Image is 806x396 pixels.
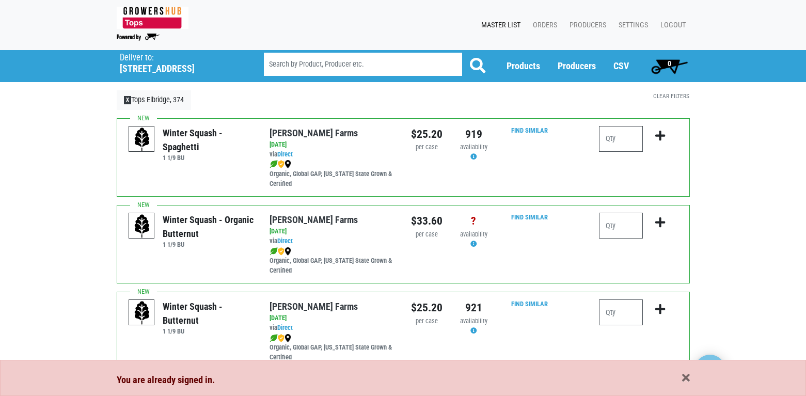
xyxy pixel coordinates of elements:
[277,237,293,245] a: Direct
[610,15,652,35] a: Settings
[460,143,487,151] span: availability
[163,126,254,154] div: Winter Squash - Spaghetti
[599,126,643,152] input: Qty
[120,53,238,63] p: Deliver to:
[270,160,395,189] div: Organic, Global GAP, [US_STATE] State Grown & Certified
[270,334,278,342] img: leaf-e5c59151409436ccce96b2ca1b28e03c.png
[511,126,548,134] a: Find Similar
[129,126,155,152] img: placeholder-variety-43d6402dacf2d531de610a020419775a.svg
[163,241,254,248] h6: 1 1/9 BU
[278,247,285,256] img: safety-e55c860ca8c00a9c171001a62a92dabd.png
[163,213,254,241] div: Winter Squash - Organic Butternut
[458,126,489,142] div: 919
[561,15,610,35] a: Producers
[411,230,442,240] div: per case
[411,126,442,142] div: $25.20
[163,327,254,335] h6: 1 1/9 BU
[120,63,238,74] h5: [STREET_ADDRESS]
[117,7,188,29] img: 279edf242af8f9d49a69d9d2afa010fb.png
[473,15,525,35] a: Master List
[411,142,442,152] div: per case
[270,128,358,138] a: [PERSON_NAME] Farms
[525,15,561,35] a: Orders
[270,160,278,168] img: leaf-e5c59151409436ccce96b2ca1b28e03c.png
[120,50,245,74] span: Tops Elbridge, 374 (227 E Main St, Elbridge, NY 13060, USA)
[460,230,487,238] span: availability
[278,334,285,342] img: safety-e55c860ca8c00a9c171001a62a92dabd.png
[277,150,293,158] a: Direct
[129,213,155,239] img: placeholder-variety-43d6402dacf2d531de610a020419775a.svg
[270,236,395,246] div: via
[599,213,643,239] input: Qty
[411,316,442,326] div: per case
[270,301,358,312] a: [PERSON_NAME] Farms
[653,92,689,100] a: Clear Filters
[278,160,285,168] img: safety-e55c860ca8c00a9c171001a62a92dabd.png
[163,154,254,162] h6: 1 1/9 BU
[599,299,643,325] input: Qty
[163,299,254,327] div: Winter Squash - Butternut
[270,313,395,323] div: [DATE]
[270,214,358,225] a: [PERSON_NAME] Farms
[270,140,395,150] div: [DATE]
[129,300,155,326] img: placeholder-variety-43d6402dacf2d531de610a020419775a.svg
[285,247,291,256] img: map_marker-0e94453035b3232a4d21701695807de9.png
[558,60,596,71] a: Producers
[117,34,160,41] img: Powered by Big Wheelbarrow
[124,96,132,104] span: X
[458,213,489,229] div: ?
[117,90,192,110] a: XTops Elbridge, 374
[460,317,487,325] span: availability
[652,15,690,35] a: Logout
[285,160,291,168] img: map_marker-0e94453035b3232a4d21701695807de9.png
[270,247,278,256] img: leaf-e5c59151409436ccce96b2ca1b28e03c.png
[270,150,395,160] div: via
[270,246,395,276] div: Organic, Global GAP, [US_STATE] State Grown & Certified
[270,323,395,333] div: via
[411,299,442,316] div: $25.20
[507,60,540,71] a: Products
[264,53,462,76] input: Search by Product, Producer etc.
[668,59,671,68] span: 0
[270,227,395,236] div: [DATE]
[458,299,489,316] div: 921
[411,213,442,229] div: $33.60
[270,333,395,362] div: Organic, Global GAP, [US_STATE] State Grown & Certified
[511,213,548,221] a: Find Similar
[285,334,291,342] img: map_marker-0e94453035b3232a4d21701695807de9.png
[613,60,629,71] a: CSV
[511,300,548,308] a: Find Similar
[117,373,690,387] div: You are already signed in.
[646,56,692,76] a: 0
[277,324,293,331] a: Direct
